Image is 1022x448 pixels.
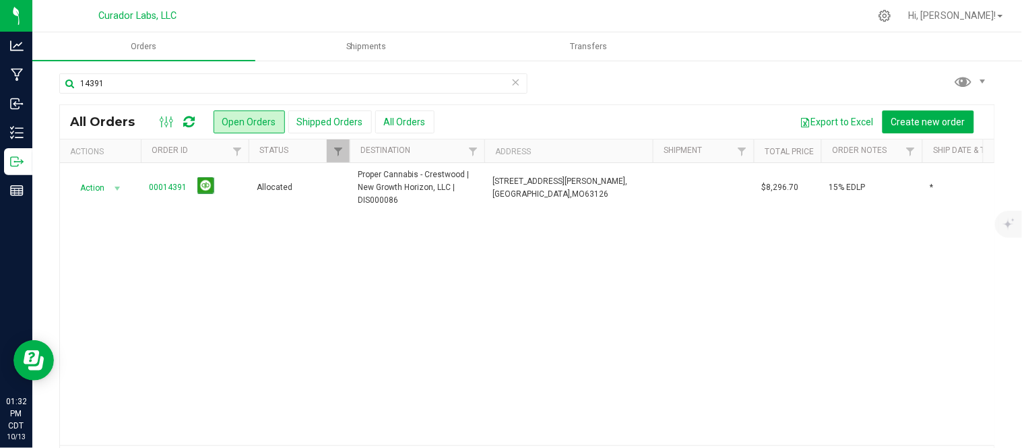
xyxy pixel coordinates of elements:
a: 00014391 [149,181,187,194]
span: Transfers [552,40,626,53]
inline-svg: Analytics [10,39,24,53]
button: All Orders [375,110,435,133]
a: Order Notes [832,146,887,155]
span: Shipments [328,40,405,53]
a: Filter [899,139,922,162]
a: Total Price [765,147,814,156]
span: [STREET_ADDRESS][PERSON_NAME], [492,177,627,186]
span: [GEOGRAPHIC_DATA], [492,189,572,199]
span: Action [73,179,110,197]
span: 15% EDLP [829,181,866,194]
a: Filter [461,139,484,162]
a: Orders [32,32,255,61]
a: Filter [226,139,249,162]
span: Allocated [257,181,342,194]
inline-svg: Inbound [10,97,24,110]
button: Create new order [883,110,974,133]
button: Shipped Orders [288,110,372,133]
inline-svg: Inventory [10,126,24,139]
a: Shipment [664,146,702,155]
a: Filter [327,139,350,162]
span: Proper Cannabis - Crestwood | New Growth Horizon, LLC | DIS000086 [358,168,476,207]
span: Hi, [PERSON_NAME]! [909,10,996,21]
a: Status [259,146,288,155]
iframe: Resource center [13,340,54,381]
div: Actions [70,147,135,156]
p: 10/13 [6,432,26,442]
a: Filter [731,139,754,162]
a: Destination [360,146,410,155]
span: select [108,179,127,197]
inline-svg: Reports [10,184,24,197]
span: Curador Labs, LLC [98,10,177,22]
inline-svg: Manufacturing [10,68,24,82]
a: Order ID [152,146,188,155]
button: Export to Excel [792,110,883,133]
input: Search Order ID, Destination, Customer PO... [59,73,528,94]
span: Create new order [891,117,965,127]
p: 01:32 PM CDT [6,395,26,432]
span: MO [572,189,585,199]
a: Transfers [478,32,701,61]
div: Manage settings [876,9,893,22]
button: Open Orders [214,110,285,133]
span: Orders [113,40,174,53]
span: $8,296.70 [762,181,799,194]
span: 63126 [585,189,608,199]
inline-svg: Outbound [10,155,24,168]
span: All Orders [70,115,148,129]
span: Clear [511,73,521,91]
th: Address [484,139,653,163]
a: Shipments [255,32,478,61]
